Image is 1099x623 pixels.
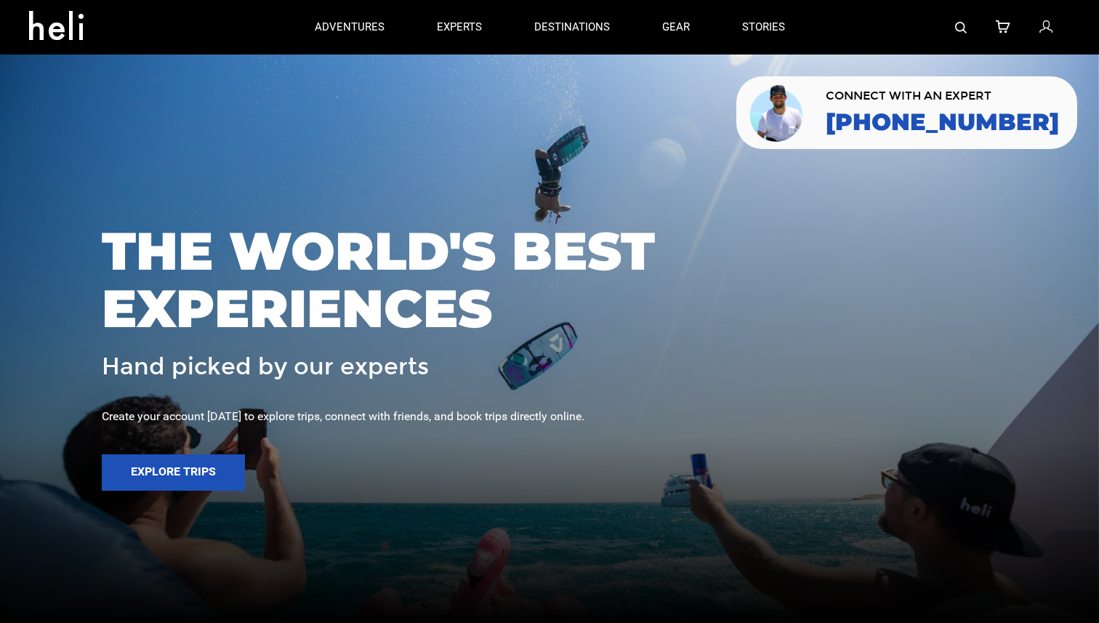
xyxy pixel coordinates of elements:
[102,454,245,491] button: Explore Trips
[826,109,1059,135] a: [PHONE_NUMBER]
[747,82,808,143] img: contact our team
[102,354,429,379] span: Hand picked by our experts
[955,22,967,33] img: search-bar-icon.svg
[437,20,482,35] p: experts
[534,20,610,35] p: destinations
[102,222,997,337] span: THE WORLD'S BEST EXPERIENCES
[102,409,997,425] div: Create your account [DATE] to explore trips, connect with friends, and book trips directly online.
[315,20,385,35] p: adventures
[826,90,1059,102] span: CONNECT WITH AN EXPERT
